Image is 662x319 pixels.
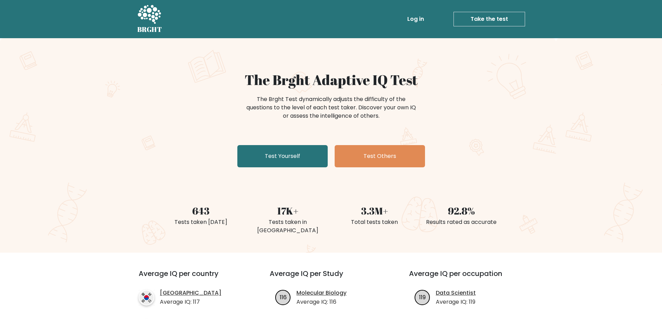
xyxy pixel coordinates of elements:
div: 3.3M+ [335,203,414,218]
div: 92.8% [422,203,501,218]
a: [GEOGRAPHIC_DATA] [160,289,221,297]
div: 17K+ [248,203,327,218]
h3: Average IQ per Study [270,269,392,286]
h1: The Brght Adaptive IQ Test [162,72,501,88]
a: BRGHT [137,3,162,35]
a: Data Scientist [436,289,476,297]
img: country [139,290,154,305]
p: Average IQ: 116 [296,298,346,306]
div: Tests taken in [GEOGRAPHIC_DATA] [248,218,327,235]
div: 643 [162,203,240,218]
p: Average IQ: 117 [160,298,221,306]
div: Tests taken [DATE] [162,218,240,226]
a: Take the test [453,12,525,26]
div: Results rated as accurate [422,218,501,226]
text: 119 [419,293,426,301]
text: 116 [280,293,287,301]
p: Average IQ: 119 [436,298,476,306]
h3: Average IQ per occupation [409,269,532,286]
h3: Average IQ per country [139,269,245,286]
a: Log in [404,12,427,26]
div: The Brght Test dynamically adjusts the difficulty of the questions to the level of each test take... [244,95,418,120]
h5: BRGHT [137,25,162,34]
div: Total tests taken [335,218,414,226]
a: Test Others [335,145,425,167]
a: Molecular Biology [296,289,346,297]
a: Test Yourself [237,145,328,167]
